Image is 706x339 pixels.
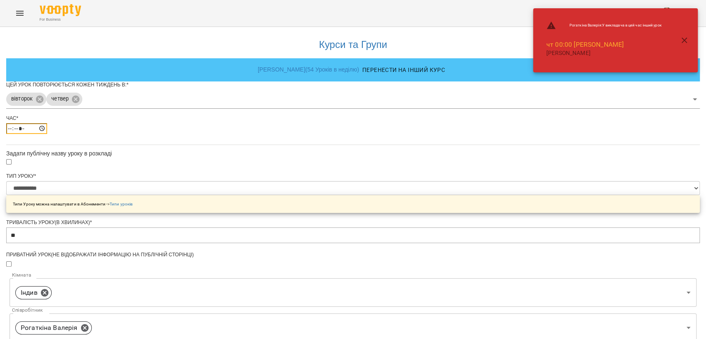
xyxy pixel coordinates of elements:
[6,93,46,106] div: вівторок
[546,41,624,48] a: чт 00:00 [PERSON_NAME]
[21,288,38,298] p: Індив
[540,17,668,34] li: Рогаткіна Валерія : У викладача в цей час інший урок
[110,202,133,206] a: Типи уроків
[40,17,81,22] span: For Business
[15,286,52,299] div: Індив
[10,278,696,307] div: Індив
[6,173,700,180] div: Тип Уроку
[21,323,78,333] p: Рогаткіна Валерія
[15,321,92,334] div: Рогаткіна Валерія
[10,39,696,50] h3: Курси та Групи
[359,62,448,77] button: Перенести на інший курс
[6,95,38,103] span: вівторок
[46,95,74,103] span: четвер
[362,65,445,75] span: Перенести на інший курс
[258,66,359,73] a: [PERSON_NAME] ( 54 Уроків в неділю )
[6,115,700,122] div: Час
[40,4,81,16] img: Voopty Logo
[46,93,82,106] div: четвер
[6,219,700,226] div: Тривалість уроку(в хвилинах)
[6,90,700,109] div: вівторокчетвер
[6,251,700,258] div: Приватний урок(не відображати інформацію на публічній сторінці)
[13,201,133,207] p: Типи Уроку можна налаштувати в Абонементи ->
[6,81,700,88] div: Цей урок повторюється кожен тиждень в:
[6,149,700,158] div: Задати публічну назву уроку в розкладі
[546,49,662,57] p: [PERSON_NAME]
[10,3,30,23] button: Menu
